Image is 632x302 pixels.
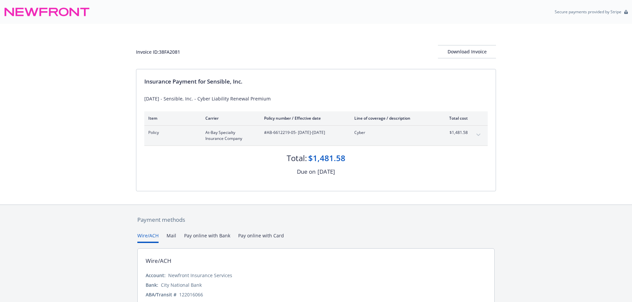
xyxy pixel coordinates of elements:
span: At-Bay Specialty Insurance Company [205,130,253,142]
div: Line of coverage / description [354,115,432,121]
div: Policy number / Effective date [264,115,344,121]
div: Payment methods [137,215,495,224]
div: Item [148,115,195,121]
div: Carrier [205,115,253,121]
button: Pay online with Card [238,232,284,243]
button: Wire/ACH [137,232,159,243]
div: Due on [297,167,316,176]
div: Total: [287,152,307,164]
div: City National Bank [161,281,202,288]
div: Total cost [443,115,468,121]
button: Mail [167,232,176,243]
div: Newfront Insurance Services [168,272,232,279]
div: Account: [146,272,166,279]
button: expand content [473,130,484,140]
div: $1,481.58 [308,152,345,164]
span: Cyber [354,130,432,136]
div: Bank: [146,281,158,288]
div: 122016066 [179,291,203,298]
div: Invoice ID: 38FA2081 [136,48,180,55]
div: [DATE] [317,167,335,176]
p: Secure payments provided by Stripe [555,9,621,15]
span: Policy [148,130,195,136]
span: $1,481.58 [443,130,468,136]
div: ABA/Transit # [146,291,176,298]
button: Pay online with Bank [184,232,230,243]
button: Download Invoice [438,45,496,58]
div: [DATE] - Sensible, Inc. - Cyber Liability Renewal Premium [144,95,488,102]
div: Insurance Payment for Sensible, Inc. [144,77,488,86]
div: PolicyAt-Bay Specialty Insurance Company#AB-6612219-05- [DATE]-[DATE]Cyber$1,481.58expand content [144,126,488,146]
span: #AB-6612219-05 - [DATE]-[DATE] [264,130,344,136]
div: Wire/ACH [146,257,172,265]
